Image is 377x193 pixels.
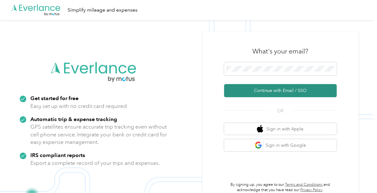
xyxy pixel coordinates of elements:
img: google logo [255,141,263,149]
strong: Automatic trip & expense tracking [31,116,117,122]
p: Easy set up with no credit card required [31,102,127,110]
img: apple logo [257,125,263,133]
strong: IRS compliant reports [31,152,85,158]
a: Terms and Conditions [285,182,323,187]
p: By signing up, you agree to our and acknowledge that you have read our . [224,182,337,193]
h3: What's your email? [253,47,308,56]
p: Export a complete record of your trips and expenses. [31,159,160,167]
div: Simplify mileage and expenses [68,6,137,14]
button: apple logoSign in with Apple [224,123,337,135]
a: Privacy Policy [301,188,323,192]
button: Continue with Email / SSO [224,84,337,97]
button: google logoSign in with Google [224,139,337,151]
span: OR [270,108,292,114]
p: GPS satellites ensure accurate trip tracking even without cell phone service. Integrate your bank... [31,123,168,146]
strong: Get started for free [31,95,79,101]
